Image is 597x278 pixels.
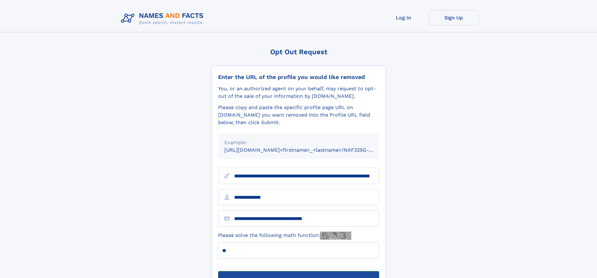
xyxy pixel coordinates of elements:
[224,139,373,146] div: Example:
[379,10,429,25] a: Log In
[224,147,391,153] small: [URL][DOMAIN_NAME]<firstname>_<lastname>/NAF325G-xxxxxxxx
[218,232,351,240] label: Please solve the following math function:
[429,10,479,25] a: Sign Up
[218,74,379,81] div: Enter the URL of the profile you would like removed
[218,104,379,126] div: Please copy and paste the specific profile page URL on [DOMAIN_NAME] you want removed into the Pr...
[212,48,386,56] div: Opt Out Request
[118,10,209,27] img: Logo Names and Facts
[218,85,379,100] div: You, or an authorized agent on your behalf, may request to opt-out of the sale of your informatio...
